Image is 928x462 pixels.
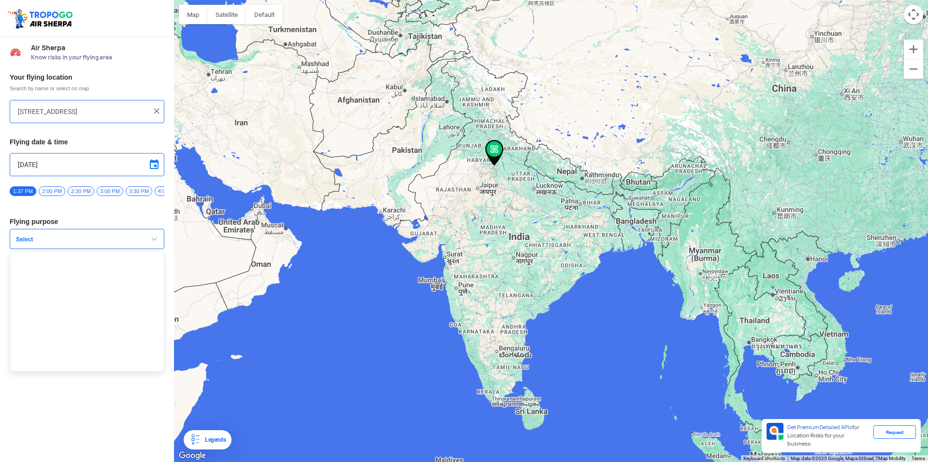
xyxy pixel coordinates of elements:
[176,449,208,462] a: Open this area in Google Maps (opens a new window)
[189,434,201,446] img: Legends
[787,424,852,431] span: Get Premium Detailed APIs
[10,84,164,92] span: Search by name or select on map
[68,186,94,196] span: 2:30 PM
[31,54,164,61] span: Know risks in your flying area
[179,5,207,24] button: Show street map
[10,186,36,196] span: 1:37 PM
[10,139,164,145] h3: Flying date & time
[904,5,923,24] button: Map camera controls
[904,40,923,59] button: Zoom in
[18,159,156,170] input: Select Date
[97,186,123,196] span: 3:00 PM
[10,46,21,58] img: Risk Scores
[10,251,164,372] ul: Select
[152,106,161,116] img: ic_close.png
[31,44,164,52] span: Air Sherpa
[207,5,246,24] button: Show satellite imagery
[176,449,208,462] img: Google
[201,434,226,446] div: Legends
[904,59,923,79] button: Zoom out
[743,455,785,462] button: Keyboard shortcuts
[12,236,133,243] span: Select
[18,106,149,117] input: Search your flying location
[912,456,925,461] a: Terms
[873,425,916,439] div: Request
[10,74,164,81] h3: Your flying location
[7,7,76,29] img: ic_tgdronemaps.svg
[767,423,783,440] img: Premium APIs
[126,186,152,196] span: 3:30 PM
[791,456,906,461] span: Map data ©2025 Google, Mapa GISrael, TMap Mobility
[10,229,164,249] button: Select
[783,423,873,448] div: for Location Risks for your business.
[10,218,164,225] h3: Flying purpose
[39,186,65,196] span: 2:00 PM
[155,186,181,196] span: 4:00 PM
